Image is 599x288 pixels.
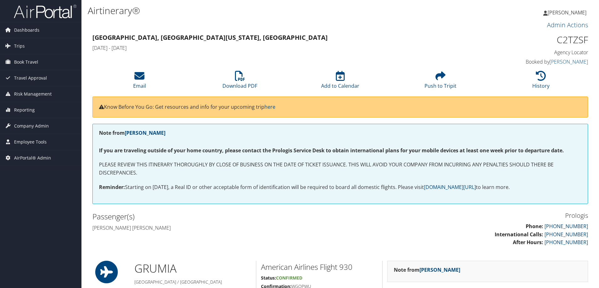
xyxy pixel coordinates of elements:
[99,161,581,177] p: PLEASE REVIEW THIS ITINERARY THOROUGHLY BY CLOSE OF BUSINESS ON THE DATE OF TICKET ISSUANCE. THIS...
[471,49,588,56] h4: Agency Locator
[14,22,39,38] span: Dashboards
[264,103,275,110] a: here
[419,266,460,273] a: [PERSON_NAME]
[88,4,425,17] h1: Airtinerary®
[92,211,336,222] h2: Passenger(s)
[544,223,588,230] a: [PHONE_NUMBER]
[99,147,564,154] strong: If you are traveling outside of your home country, please contact the Prologis Service Desk to ob...
[261,262,378,272] h2: American Airlines Flight 930
[14,70,47,86] span: Travel Approval
[99,184,125,191] strong: Reminder:
[14,118,49,134] span: Company Admin
[345,211,588,220] h3: Prologis
[134,279,251,285] h5: [GEOGRAPHIC_DATA] / [GEOGRAPHIC_DATA]
[14,102,35,118] span: Reporting
[14,150,51,166] span: AirPortal® Admin
[321,74,359,89] a: Add to Calendar
[125,129,165,136] a: [PERSON_NAME]
[92,224,336,231] h4: [PERSON_NAME] [PERSON_NAME]
[99,183,581,191] p: Starting on [DATE], a Real ID or other acceptable form of identification will be required to boar...
[495,231,543,238] strong: International Calls:
[99,129,165,136] strong: Note from
[14,4,76,19] img: airportal-logo.png
[134,261,251,276] h1: GRU MIA
[543,3,593,22] a: [PERSON_NAME]
[92,33,328,42] strong: [GEOGRAPHIC_DATA], [GEOGRAPHIC_DATA] [US_STATE], [GEOGRAPHIC_DATA]
[424,184,476,191] a: [DOMAIN_NAME][URL]
[394,266,460,273] strong: Note from
[261,275,276,281] strong: Status:
[276,275,302,281] span: Confirmed
[133,74,146,89] a: Email
[544,231,588,238] a: [PHONE_NUMBER]
[99,103,581,111] p: Know Before You Go: Get resources and info for your upcoming trip
[14,54,38,70] span: Book Travel
[550,58,588,65] a: [PERSON_NAME]
[14,134,47,150] span: Employee Tools
[92,45,462,51] h4: [DATE] - [DATE]
[547,21,588,29] a: Admin Actions
[548,9,586,16] span: [PERSON_NAME]
[471,58,588,65] h4: Booked by
[526,223,543,230] strong: Phone:
[14,38,25,54] span: Trips
[471,33,588,46] h1: C2TZSF
[532,74,550,89] a: History
[222,74,257,89] a: Download PDF
[14,86,52,102] span: Risk Management
[425,74,456,89] a: Push to Tripit
[544,239,588,246] a: [PHONE_NUMBER]
[513,239,543,246] strong: After Hours:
